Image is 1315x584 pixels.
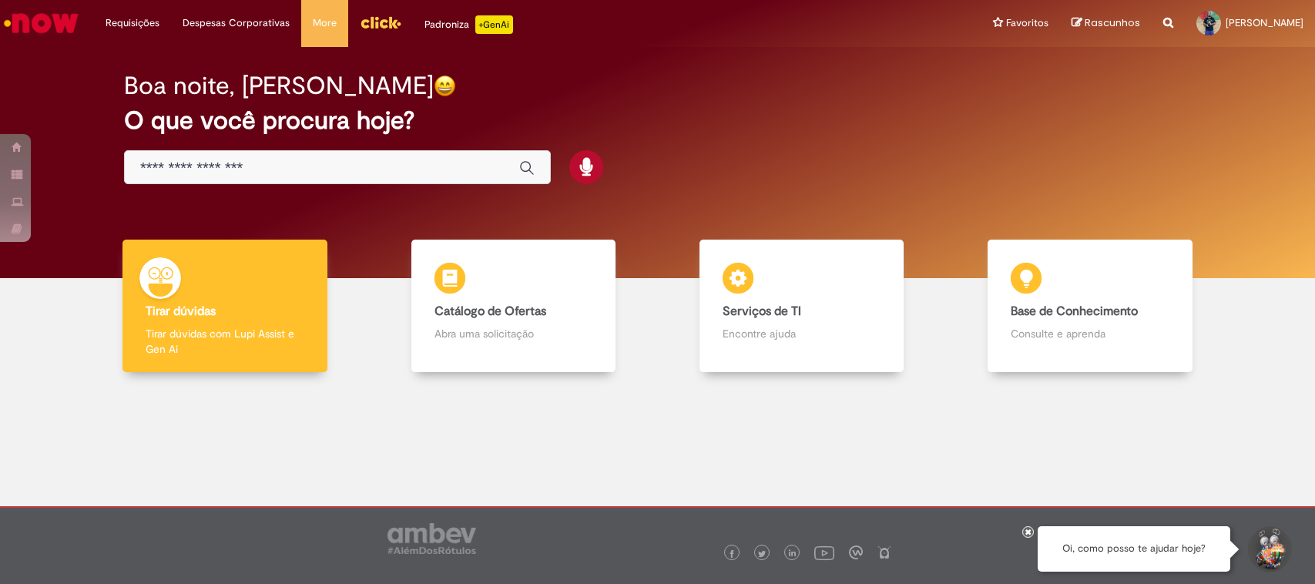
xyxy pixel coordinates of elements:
b: Tirar dúvidas [146,304,216,319]
img: logo_footer_youtube.png [814,542,834,562]
div: Padroniza [424,15,513,34]
img: ServiceNow [2,8,81,39]
img: logo_footer_linkedin.png [789,549,797,559]
span: [PERSON_NAME] [1226,16,1303,29]
p: Abra uma solicitação [434,326,592,341]
a: Rascunhos [1072,16,1140,31]
h2: O que você procura hoje? [124,107,1191,134]
img: click_logo_yellow_360x200.png [360,11,401,34]
button: Iniciar Conversa de Suporte [1246,526,1292,572]
img: logo_footer_ambev_rotulo_gray.png [387,523,476,554]
h2: Boa noite, [PERSON_NAME] [124,72,434,99]
img: happy-face.png [434,75,456,97]
img: logo_footer_twitter.png [758,550,766,558]
a: Tirar dúvidas Tirar dúvidas com Lupi Assist e Gen Ai [81,240,369,373]
img: logo_footer_workplace.png [849,545,863,559]
a: Base de Conhecimento Consulte e aprenda [946,240,1234,373]
p: Tirar dúvidas com Lupi Assist e Gen Ai [146,326,304,357]
img: logo_footer_naosei.png [877,545,891,559]
b: Serviços de TI [723,304,801,319]
span: Requisições [106,15,159,31]
a: Serviços de TI Encontre ajuda [658,240,946,373]
div: Oi, como posso te ajudar hoje? [1038,526,1230,572]
p: +GenAi [475,15,513,34]
p: Encontre ajuda [723,326,881,341]
a: Catálogo de Ofertas Abra uma solicitação [369,240,657,373]
b: Catálogo de Ofertas [434,304,546,319]
b: Base de Conhecimento [1011,304,1138,319]
span: Despesas Corporativas [183,15,290,31]
span: Rascunhos [1085,15,1140,30]
img: logo_footer_facebook.png [728,550,736,558]
p: Consulte e aprenda [1011,326,1169,341]
span: More [313,15,337,31]
span: Favoritos [1006,15,1048,31]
